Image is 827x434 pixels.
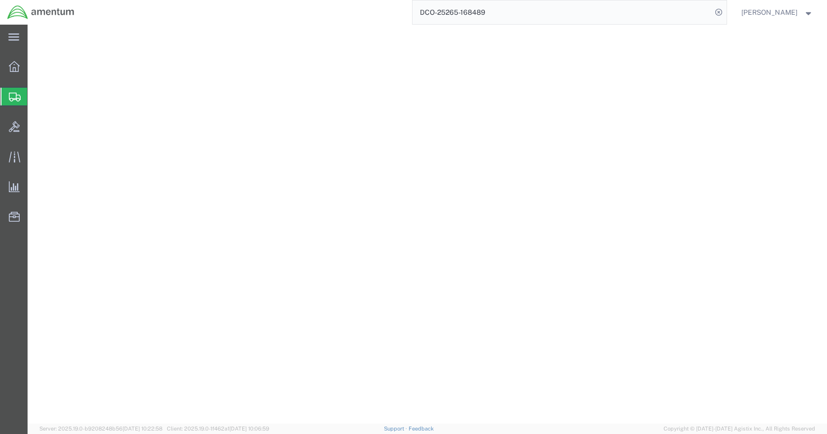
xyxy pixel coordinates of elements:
[409,426,434,432] a: Feedback
[384,426,409,432] a: Support
[741,7,797,18] span: William Glazer
[28,25,827,424] iframe: FS Legacy Container
[167,426,269,432] span: Client: 2025.19.0-1f462a1
[741,6,814,18] button: [PERSON_NAME]
[664,425,815,433] span: Copyright © [DATE]-[DATE] Agistix Inc., All Rights Reserved
[7,5,75,20] img: logo
[123,426,162,432] span: [DATE] 10:22:58
[413,0,712,24] input: Search for shipment number, reference number
[229,426,269,432] span: [DATE] 10:06:59
[39,426,162,432] span: Server: 2025.19.0-b9208248b56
